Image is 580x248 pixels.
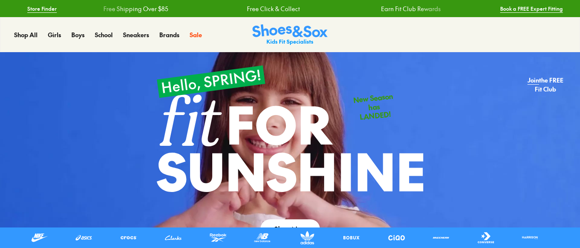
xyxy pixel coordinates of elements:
[518,69,573,101] p: the FREE Fit Club
[95,30,113,39] a: School
[252,24,328,45] a: Shoes & Sox
[527,76,539,85] span: Join
[247,4,300,13] a: Free Click & Collect
[14,30,38,39] a: Shop All
[159,30,179,39] a: Brands
[48,30,61,39] a: Girls
[27,5,57,12] span: Store Finder
[103,4,168,13] a: Free Shipping Over $85
[17,1,57,16] a: Store Finder
[500,5,563,12] span: Book a FREE Expert Fitting
[190,30,202,39] a: Sale
[252,24,328,45] img: SNS_Logo_Responsive.svg
[518,52,573,120] a: Jointhe FREE Fit Club
[123,30,149,39] a: Sneakers
[261,219,320,238] a: Shop New
[71,30,85,39] a: Boys
[490,1,563,16] a: Book a FREE Expert Fitting
[381,4,441,13] a: Earn Fit Club Rewards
